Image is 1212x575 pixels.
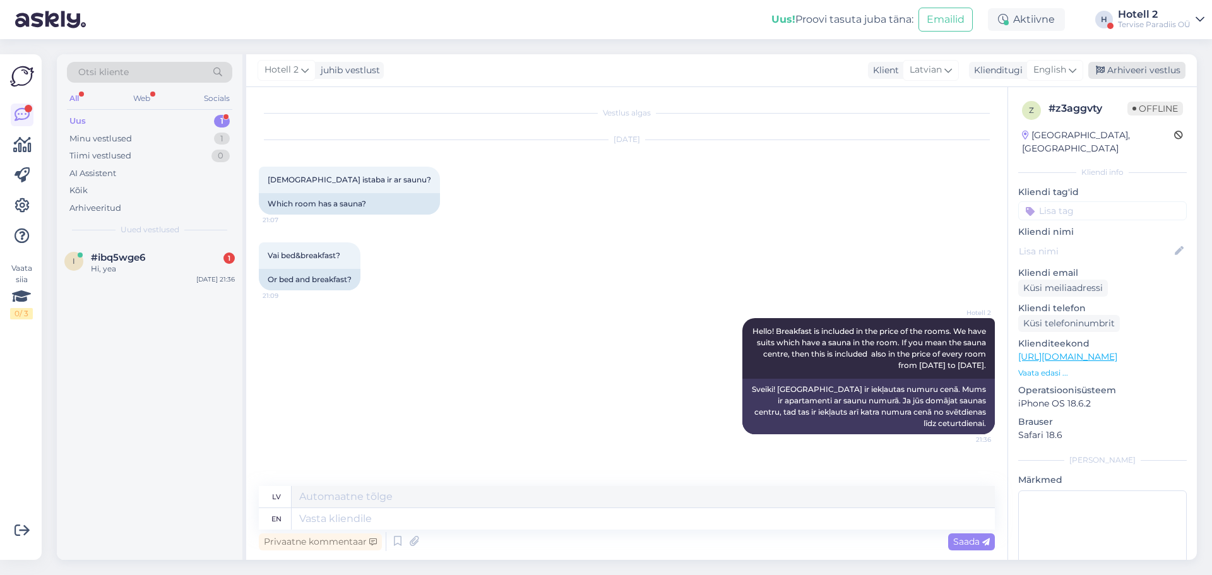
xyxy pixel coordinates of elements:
input: Lisa nimi [1019,244,1172,258]
span: English [1033,63,1066,77]
div: 1 [214,115,230,127]
div: Aktiivne [988,8,1065,31]
span: [DEMOGRAPHIC_DATA] istaba ir ar saunu? [268,175,431,184]
div: Arhiveeri vestlus [1088,62,1185,79]
div: Küsi meiliaadressi [1018,280,1108,297]
p: Kliendi telefon [1018,302,1187,315]
span: 21:07 [263,215,310,225]
img: Askly Logo [10,64,34,88]
span: 21:36 [944,435,991,444]
span: Hotell 2 [944,308,991,317]
div: [GEOGRAPHIC_DATA], [GEOGRAPHIC_DATA] [1022,129,1174,155]
span: Saada [953,536,990,547]
div: lv [272,486,281,507]
p: iPhone OS 18.6.2 [1018,397,1187,410]
div: Hotell 2 [1118,9,1191,20]
button: Emailid [918,8,973,32]
span: Uued vestlused [121,224,179,235]
div: Socials [201,90,232,107]
span: 21:09 [263,291,310,300]
div: Tiimi vestlused [69,150,131,162]
span: Offline [1127,102,1183,116]
b: Uus! [771,13,795,25]
div: en [271,508,282,530]
p: Klienditeekond [1018,337,1187,350]
div: Klient [868,64,899,77]
div: Privaatne kommentaar [259,533,382,550]
div: Klienditugi [969,64,1023,77]
input: Lisa tag [1018,201,1187,220]
div: Web [131,90,153,107]
div: Vaata siia [10,263,33,319]
div: Minu vestlused [69,133,132,145]
p: Kliendi email [1018,266,1187,280]
div: Sveiki! [GEOGRAPHIC_DATA] ir iekļautas numuru cenā. Mums ir apartamenti ar saunu numurā. Ja jūs d... [742,379,995,434]
p: Brauser [1018,415,1187,429]
span: i [73,256,75,266]
div: Vestlus algas [259,107,995,119]
div: [PERSON_NAME] [1018,454,1187,466]
div: # z3aggvty [1049,101,1127,116]
div: 0 / 3 [10,308,33,319]
div: Uus [69,115,86,127]
div: Tervise Paradiis OÜ [1118,20,1191,30]
div: juhib vestlust [316,64,380,77]
div: Küsi telefoninumbrit [1018,315,1120,332]
span: Latvian [910,63,942,77]
span: Vai bed&breakfast? [268,251,340,260]
p: Safari 18.6 [1018,429,1187,442]
div: 1 [214,133,230,145]
div: Or bed and breakfast? [259,269,360,290]
span: z [1029,105,1034,115]
div: Kõik [69,184,88,197]
div: 0 [211,150,230,162]
div: Which room has a sauna? [259,193,440,215]
p: Märkmed [1018,473,1187,487]
div: AI Assistent [69,167,116,180]
div: 1 [223,252,235,264]
div: Kliendi info [1018,167,1187,178]
div: [DATE] 21:36 [196,275,235,284]
p: Kliendi tag'id [1018,186,1187,199]
a: Hotell 2Tervise Paradiis OÜ [1118,9,1204,30]
div: [DATE] [259,134,995,145]
a: [URL][DOMAIN_NAME] [1018,351,1117,362]
p: Operatsioonisüsteem [1018,384,1187,397]
p: Vaata edasi ... [1018,367,1187,379]
div: Arhiveeritud [69,202,121,215]
div: H [1095,11,1113,28]
span: Hello! Breakfast is included in the price of the rooms. We have suits which have a sauna in the r... [752,326,988,370]
p: Kliendi nimi [1018,225,1187,239]
span: Otsi kliente [78,66,129,79]
div: All [67,90,81,107]
div: Proovi tasuta juba täna: [771,12,913,27]
span: #ibq5wge6 [91,252,145,263]
div: Hi, yea [91,263,235,275]
span: Hotell 2 [264,63,299,77]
